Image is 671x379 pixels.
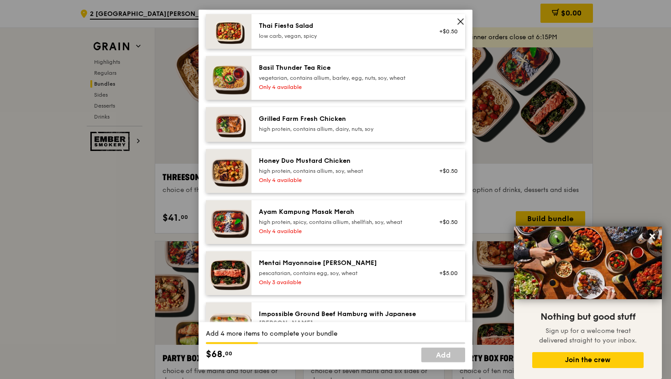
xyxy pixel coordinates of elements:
a: Add [421,348,465,362]
div: Only 3 available [259,279,423,286]
div: Mentai Mayonnaise [PERSON_NAME] [259,259,423,268]
div: +$0.50 [434,218,458,226]
img: DSC07876-Edit02-Large.jpeg [514,227,662,299]
img: daily_normal_Honey_Duo_Mustard_Chicken__Horizontal_.jpg [206,149,252,193]
button: Join the crew [532,352,644,368]
span: 00 [225,350,232,357]
div: Basil Thunder Tea Rice [259,63,423,73]
div: Only 4 available [259,228,423,235]
img: daily_normal_Thai_Fiesta_Salad__Horizontal_.jpg [206,14,252,49]
img: daily_normal_Mentai-Mayonnaise-Aburi-Salmon-HORZ.jpg [206,251,252,295]
span: $68. [206,348,225,361]
div: Thai Fiesta Salad [259,21,423,31]
div: high protein, contains allium, soy, wheat [259,167,423,175]
span: Nothing but good stuff [540,312,635,322]
div: Grilled Farm Fresh Chicken [259,114,423,124]
div: pescatarian, contains egg, soy, wheat [259,270,423,277]
div: Ayam Kampung Masak Merah [259,208,423,217]
div: vegetarian, contains allium, barley, egg, nuts, soy, wheat [259,74,423,82]
div: Honey Duo Mustard Chicken [259,156,423,166]
img: daily_normal_Ayam_Kampung_Masak_Merah_Horizontal_.jpg [206,200,252,244]
div: Impossible Ground Beef Hamburg with Japanese [PERSON_NAME] [259,310,423,328]
img: daily_normal_HORZ-Grilled-Farm-Fresh-Chicken.jpg [206,107,252,142]
div: high protein, contains allium, dairy, nuts, soy [259,125,423,133]
div: +$0.50 [434,28,458,35]
div: high protein, spicy, contains allium, shellfish, soy, wheat [259,218,423,226]
img: daily_normal_HORZ-Impossible-Hamburg-With-Japanese-Curry.jpg [206,302,252,355]
div: +$5.00 [434,270,458,277]
img: daily_normal_HORZ-Basil-Thunder-Tea-Rice.jpg [206,56,252,100]
div: Add 4 more items to complete your bundle [206,329,465,338]
div: Only 4 available [259,177,423,184]
div: Only 4 available [259,83,423,91]
span: Sign up for a welcome treat delivered straight to your inbox. [539,327,637,344]
div: +$0.50 [434,167,458,175]
button: Close [645,229,660,244]
div: low carb, vegan, spicy [259,32,423,40]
